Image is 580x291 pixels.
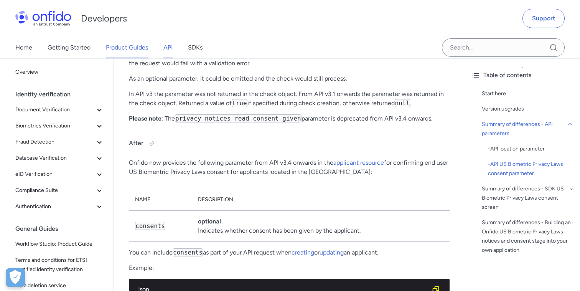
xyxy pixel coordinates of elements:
[15,87,110,102] div: Identity verification
[482,120,574,138] a: Summary of differences - API parameters
[173,248,203,256] code: consents
[15,202,95,211] span: Authentication
[129,248,450,257] p: You can include as part of your API request when or an applicant.
[232,99,247,107] code: true
[482,184,574,212] a: Summary of differences - SDK US Biometric Privacy Laws consent screen
[471,71,574,80] div: Table of contents
[482,218,574,255] a: Summary of differences - Building an Onfido US Biometric Privacy Laws notices and consent stage i...
[12,102,107,117] button: Document Verification
[292,249,314,256] a: creating
[6,268,25,287] div: Cookie Preferences
[129,158,450,177] p: Onfido now provides the following parameter from API v3.4 onwards in the for confirming end user ...
[135,222,165,230] code: consents
[15,186,95,195] span: Compliance Suite
[129,115,161,122] strong: Please note
[12,167,107,182] button: eID Verification
[15,105,95,114] span: Document Verification
[12,236,107,252] a: Workflow Studio: Product Guide
[129,74,450,83] p: As an optional parameter, it could be omitted and the check would still process.
[333,159,384,166] a: applicant resource
[129,50,450,68] p: In previous versions of the API, the parameter was submitted during check creation as or . If set...
[15,121,95,131] span: Biometrics Verification
[488,160,574,178] a: -API US Biometric Privacy Laws consent parameter
[163,37,173,58] a: API
[482,89,574,98] a: Start here
[488,160,574,178] div: - API US Biometric Privacy Laws consent parameter
[106,37,148,58] a: Product Guides
[15,281,104,290] span: Data deletion service
[12,183,107,198] button: Compliance Suite
[12,199,107,214] button: Authentication
[129,263,450,273] p: Example:
[12,134,107,150] button: Fraud Detection
[15,170,95,179] span: eID Verification
[15,240,104,249] span: Workflow Studio: Product Guide
[48,37,91,58] a: Getting Started
[12,118,107,134] button: Biometrics Verification
[488,144,574,154] a: -API location parameter
[15,137,95,147] span: Fraud Detection
[15,11,71,26] img: Onfido Logo
[522,9,565,28] a: Support
[129,189,192,211] th: Name
[129,137,450,150] h4: After
[12,150,107,166] button: Database Verification
[129,89,450,108] p: In API v3 the parameter was not returned in the check object. From API v3.1 onwards the parameter...
[320,249,344,256] a: updating
[12,64,107,80] a: Overview
[15,154,95,163] span: Database Verification
[81,12,127,25] h1: Developers
[188,37,203,58] a: SDKs
[12,253,107,277] a: Terms and conditions for ETSI certified identity verification
[395,99,410,107] code: null
[15,68,104,77] span: Overview
[15,256,104,274] span: Terms and conditions for ETSI certified identity verification
[6,268,25,287] button: Open Preferences
[198,218,221,225] strong: optional
[192,210,450,241] td: Indicates whether consent has been given by the applicant.
[482,104,574,114] a: Version upgrades
[192,189,450,211] th: Description
[129,114,450,123] p: : The parameter is deprecated from API v3.4 onwards.
[15,221,110,236] div: General Guides
[442,38,565,57] input: Onfido search input field
[488,144,574,154] div: - API location parameter
[15,37,32,58] a: Home
[175,114,302,122] code: privacy_notices_read_consent_given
